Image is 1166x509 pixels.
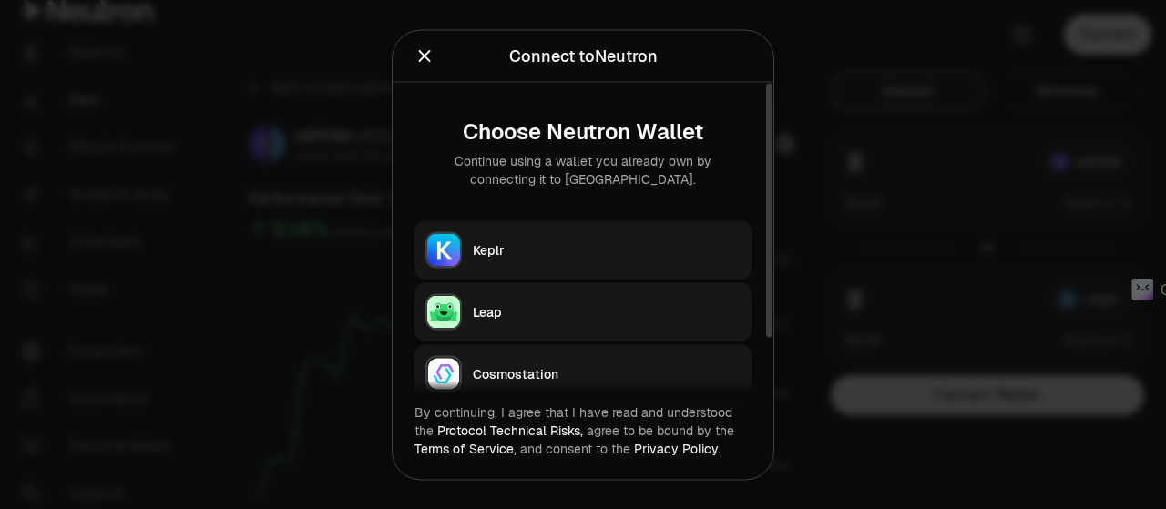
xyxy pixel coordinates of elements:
div: Cosmostation [473,364,741,382]
div: Continue using a wallet you already own by connecting it to [GEOGRAPHIC_DATA]. [429,151,737,188]
img: Leap [427,295,460,328]
img: Cosmostation [427,357,460,390]
button: CosmostationCosmostation [414,344,752,402]
div: Connect to Neutron [509,43,658,68]
a: Terms of Service, [414,440,517,456]
div: By continuing, I agree that I have read and understood the agree to be bound by the and consent t... [414,402,752,457]
div: Leap [473,302,741,321]
button: Close [414,43,435,68]
div: Choose Neutron Wallet [429,118,737,144]
button: LeapLeap [414,282,752,341]
img: Keplr [427,233,460,266]
button: KeplrKeplr [414,220,752,279]
a: Privacy Policy. [634,440,721,456]
div: Keplr [473,240,741,259]
a: Protocol Technical Risks, [437,422,583,438]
